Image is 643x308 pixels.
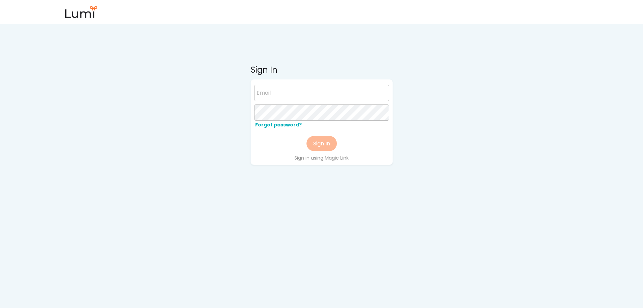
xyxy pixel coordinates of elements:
img: lumi-small.png [64,6,98,18]
div: Sign in using Magic Link [293,155,350,161]
button: Sign In [306,136,337,151]
div: Sign In [251,64,393,76]
input: Email [254,85,389,101]
div: Forgot password? [254,121,322,129]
